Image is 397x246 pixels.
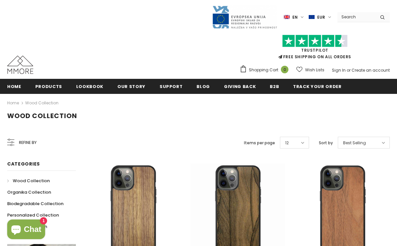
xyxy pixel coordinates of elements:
[301,47,328,53] a: Trustpilot
[292,14,298,21] span: en
[285,140,289,146] span: 12
[197,83,210,90] span: Blog
[7,186,51,198] a: Organika Collection
[305,67,324,73] span: Wish Lists
[7,198,63,209] a: Biodegradable Collection
[5,220,47,241] inbox-online-store-chat: Shopify online store chat
[244,140,275,146] label: Items per page
[282,35,348,47] img: Trust Pilot Stars
[19,139,37,146] span: Refine by
[347,67,351,73] span: or
[343,140,366,146] span: Best Selling
[76,83,103,90] span: Lookbook
[240,38,390,60] span: FREE SHIPPING ON ALL ORDERS
[160,83,183,90] span: support
[117,83,146,90] span: Our Story
[7,111,77,120] span: Wood Collection
[352,67,390,73] a: Create an account
[270,79,279,94] a: B2B
[7,201,63,207] span: Biodegradable Collection
[296,64,324,76] a: Wish Lists
[7,79,21,94] a: Home
[319,140,333,146] label: Sort by
[212,14,277,20] a: Javni Razpis
[35,79,62,94] a: Products
[7,99,19,107] a: Home
[13,178,50,184] span: Wood Collection
[212,5,277,29] img: Javni Razpis
[293,83,341,90] span: Track your order
[224,83,256,90] span: Giving back
[337,12,375,22] input: Search Site
[7,189,51,195] span: Organika Collection
[25,100,59,106] a: Wood Collection
[7,212,59,218] span: Personalized Collection
[249,67,278,73] span: Shopping Cart
[332,67,346,73] a: Sign In
[7,209,59,221] a: Personalized Collection
[160,79,183,94] a: support
[7,161,40,167] span: Categories
[117,79,146,94] a: Our Story
[281,66,288,73] span: 0
[270,83,279,90] span: B2B
[317,14,325,21] span: EUR
[240,65,292,75] a: Shopping Cart 0
[7,175,50,186] a: Wood Collection
[224,79,256,94] a: Giving back
[7,83,21,90] span: Home
[35,83,62,90] span: Products
[7,56,33,74] img: MMORE Cases
[76,79,103,94] a: Lookbook
[293,79,341,94] a: Track your order
[197,79,210,94] a: Blog
[284,14,290,20] img: i-lang-1.png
